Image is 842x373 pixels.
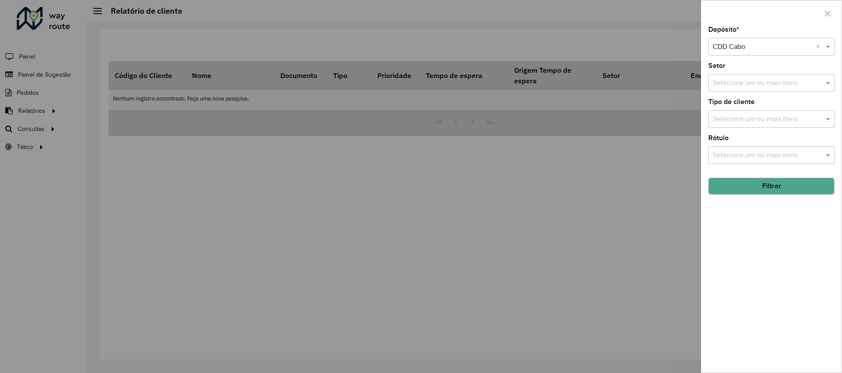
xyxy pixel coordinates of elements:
[708,133,729,143] label: Rótulo
[708,24,739,35] label: Depósito
[708,97,755,107] label: Tipo de cliente
[708,178,834,194] button: Filtrar
[708,60,725,71] label: Setor
[816,41,823,52] span: Clear all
